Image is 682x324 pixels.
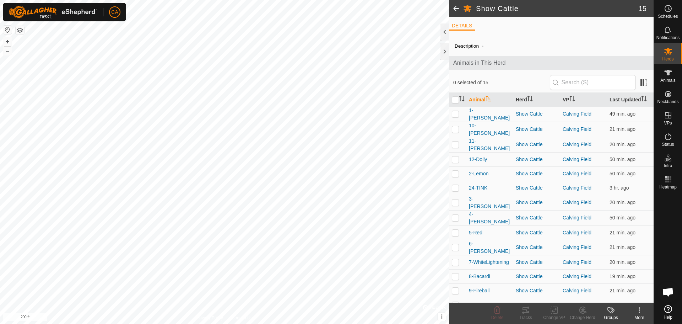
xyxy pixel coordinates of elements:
a: Calving Field [563,171,591,176]
span: Sep 15, 2025, 10:37 AM [610,259,635,265]
span: Sep 15, 2025, 10:07 AM [610,156,635,162]
span: Help [664,315,672,319]
span: Sep 15, 2025, 10:37 AM [610,126,635,132]
th: Animal [466,93,513,107]
a: Calving Field [563,200,591,205]
div: Show Cattle [516,229,557,237]
h2: Show Cattle [476,4,639,13]
div: Show Cattle [516,126,557,133]
span: 24-TINK [469,184,487,192]
span: Sep 15, 2025, 10:36 AM [610,244,635,250]
div: Show Cattle [516,156,557,163]
div: Show Cattle [516,141,557,148]
th: Herd [513,93,560,107]
a: Calving Field [563,302,591,308]
span: Animals [660,78,676,83]
a: Contact Us [232,315,253,321]
span: Animals in This Herd [453,59,649,67]
span: Sep 15, 2025, 10:08 AM [610,111,635,117]
span: Sep 15, 2025, 10:38 AM [610,273,635,279]
span: Herds [662,57,673,61]
span: Neckbands [657,100,678,104]
p-sorticon: Activate to sort [641,97,647,102]
a: Calving Field [563,111,591,117]
label: Description [455,43,479,49]
img: Gallagher Logo [9,6,97,18]
span: Sep 15, 2025, 10:37 AM [610,200,635,205]
a: Calving Field [563,142,591,147]
div: Tracks [511,314,540,321]
div: Show Cattle [516,259,557,266]
span: Sep 15, 2025, 10:36 AM [610,288,635,293]
span: Schedules [658,14,678,18]
span: 9-Fireball [469,287,489,294]
span: Delete [491,315,504,320]
span: Sep 15, 2025, 7:37 AM [610,185,629,191]
span: 2-Lemon [469,170,488,177]
span: Heatmap [659,185,677,189]
span: Status [662,142,674,147]
div: Change VP [540,314,568,321]
div: Show Cattle [516,214,557,222]
span: 0 selected of 15 [453,79,550,86]
span: 12-Dolly [469,156,487,163]
th: Last Updated [607,93,654,107]
a: Calving Field [563,126,591,132]
a: Calving Field [563,259,591,265]
div: Show Cattle [516,273,557,280]
span: 4-[PERSON_NAME] [469,211,510,225]
span: 1-[PERSON_NAME] [469,107,510,122]
span: VPs [664,121,672,125]
a: Calving Field [563,244,591,250]
div: Show Cattle [516,110,557,118]
p-sorticon: Activate to sort [459,97,465,102]
div: Change Herd [568,314,597,321]
span: 10-[PERSON_NAME] [469,122,510,137]
input: Search (S) [550,75,636,90]
div: Show Cattle [516,184,557,192]
div: Show Cattle [516,301,557,309]
span: i [441,314,443,320]
span: Sep 15, 2025, 10:36 AM [610,230,635,235]
span: 11-[PERSON_NAME] [469,137,510,152]
button: Map Layers [16,26,24,34]
th: VP [560,93,607,107]
a: Calving Field [563,215,591,221]
button: – [3,47,12,55]
span: Sep 15, 2025, 10:07 AM [610,215,635,221]
span: [PERSON_NAME] [469,301,510,309]
button: i [438,313,446,321]
span: 3-[PERSON_NAME] [469,195,510,210]
span: 5-Red [469,229,482,237]
p-sorticon: Activate to sort [569,97,575,102]
div: Open chat [657,281,679,303]
span: Sep 15, 2025, 10:08 AM [610,302,635,308]
div: Groups [597,314,625,321]
span: Notifications [656,36,680,40]
span: Sep 15, 2025, 10:37 AM [610,142,635,147]
a: Calving Field [563,273,591,279]
p-sorticon: Activate to sort [486,97,491,102]
span: CA [111,9,118,16]
span: 7-WhiteLightening [469,259,509,266]
div: Show Cattle [516,199,557,206]
div: Show Cattle [516,244,557,251]
div: More [625,314,654,321]
a: Help [654,302,682,322]
li: DETAILS [449,22,475,31]
p-sorticon: Activate to sort [527,97,533,102]
a: Calving Field [563,288,591,293]
div: Show Cattle [516,287,557,294]
span: 6-[PERSON_NAME] [469,240,510,255]
span: - [479,40,486,52]
button: Reset Map [3,26,12,34]
a: Calving Field [563,230,591,235]
a: Calving Field [563,185,591,191]
div: Show Cattle [516,170,557,177]
span: Sep 15, 2025, 10:07 AM [610,171,635,176]
span: 15 [639,3,646,14]
button: + [3,37,12,46]
span: 8-Bacardi [469,273,490,280]
span: Infra [664,164,672,168]
a: Calving Field [563,156,591,162]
